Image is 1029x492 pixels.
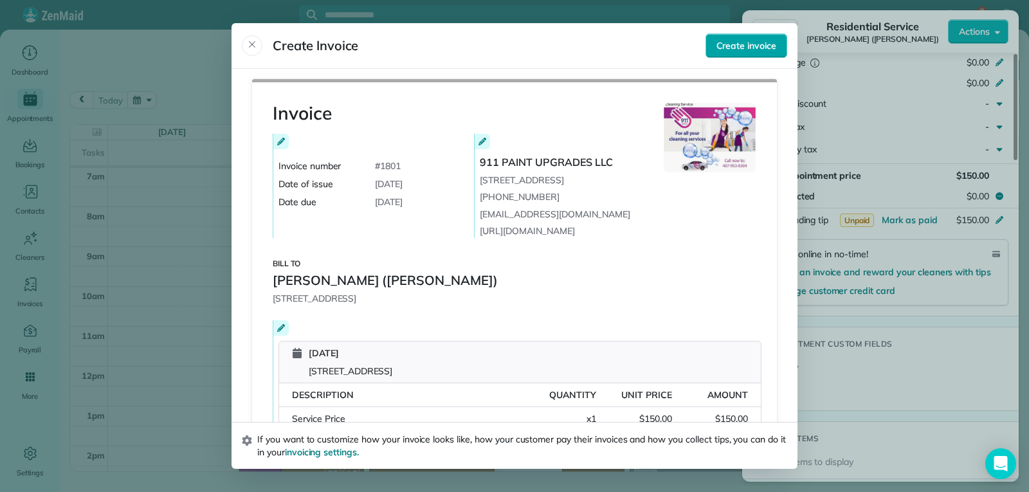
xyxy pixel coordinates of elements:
[242,35,262,56] button: Close
[273,259,300,269] span: Bill to
[621,389,672,401] span: Unit Price
[375,196,403,208] span: [DATE]
[639,412,672,426] span: $150.00
[278,159,370,172] span: Invoice number
[257,433,787,459] span: If you want to customize how your invoice looks like, how your customer pay their invoices and ho...
[480,225,574,237] span: [URL][DOMAIN_NAME]
[292,413,345,424] span: Service Price
[285,446,359,458] a: invoicing settings.
[480,190,559,204] a: [PHONE_NUMBER]
[375,159,401,172] span: # 1801
[480,208,630,221] a: [EMAIL_ADDRESS][DOMAIN_NAME]
[273,271,498,289] span: [PERSON_NAME] ([PERSON_NAME])
[706,33,787,58] button: Create invoice
[480,154,680,170] span: 911 PAINT UPGRADES LLC
[715,412,748,426] span: $150.00
[480,208,630,220] span: [EMAIL_ADDRESS][DOMAIN_NAME]
[278,196,370,208] span: Date due
[309,365,392,378] span: [STREET_ADDRESS]
[375,178,403,190] span: [DATE]
[480,224,574,238] a: [URL][DOMAIN_NAME]
[587,412,596,426] span: x 1
[292,389,354,401] span: Description
[480,191,559,203] span: [PHONE_NUMBER]
[273,103,705,123] h1: Invoice
[480,174,680,187] span: [STREET_ADDRESS]
[549,389,596,401] span: Quantity
[716,39,776,52] span: Create invoice
[309,347,392,360] span: [DATE]
[273,37,358,53] span: Create Invoice
[278,178,370,190] span: Date of issue
[273,292,356,305] span: [STREET_ADDRESS]
[707,389,748,401] span: Amount
[664,103,756,172] img: Company logo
